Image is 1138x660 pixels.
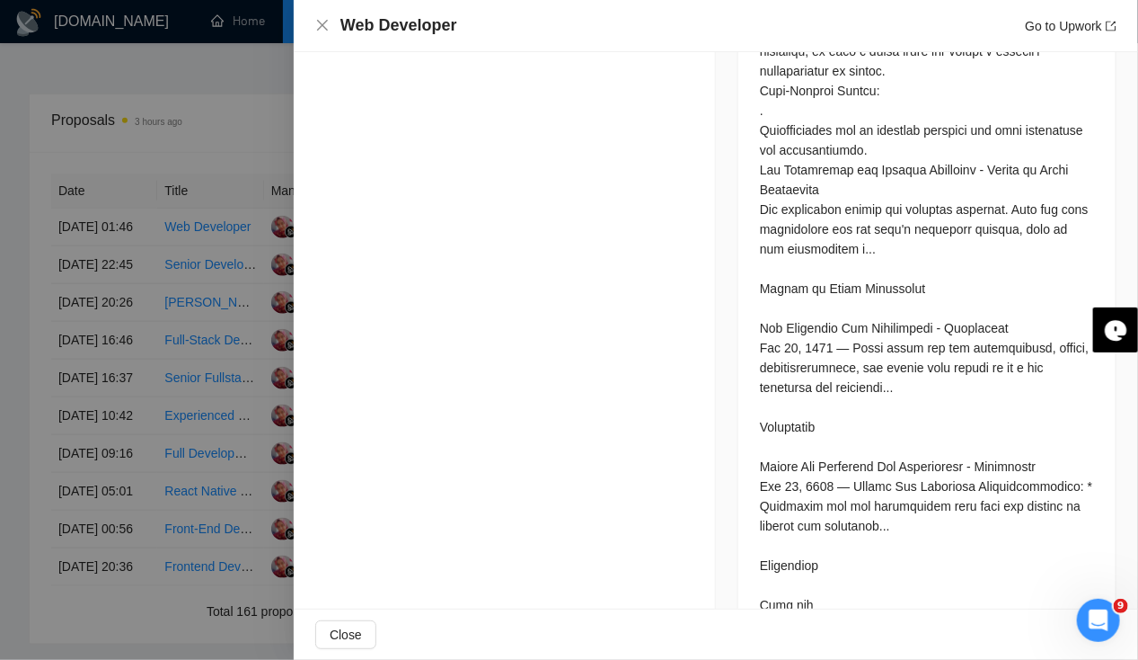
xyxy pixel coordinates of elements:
span: close [315,18,330,32]
span: Close [330,625,362,645]
button: Close [315,620,376,649]
span: export [1106,21,1116,31]
button: Close [315,18,330,33]
span: 9 [1114,599,1128,613]
h4: Web Developer [340,14,457,37]
iframe: Intercom live chat [1077,599,1120,642]
a: Go to Upworkexport [1025,19,1116,33]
